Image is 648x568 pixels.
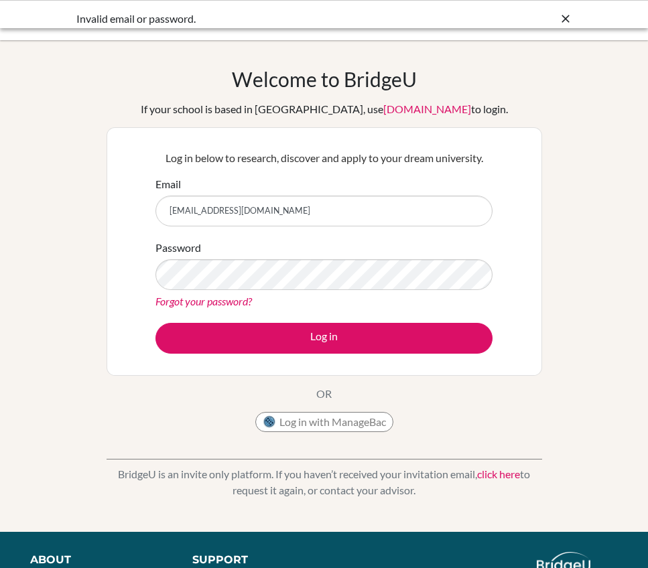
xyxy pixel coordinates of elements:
button: Log in with ManageBac [255,412,393,432]
div: About [30,552,162,568]
h1: Welcome to BridgeU [232,67,417,91]
label: Password [155,240,201,256]
button: Log in [155,323,493,354]
a: [DOMAIN_NAME] [383,102,471,115]
label: Email [155,176,181,192]
a: Forgot your password? [155,295,252,307]
div: If your school is based in [GEOGRAPHIC_DATA], use to login. [141,101,508,117]
a: click here [477,468,520,480]
p: Log in below to research, discover and apply to your dream university. [155,150,493,166]
p: BridgeU is an invite only platform. If you haven’t received your invitation email, to request it ... [107,466,542,498]
p: OR [316,386,332,402]
div: Invalid email or password. [76,11,371,27]
div: Support [192,552,312,568]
